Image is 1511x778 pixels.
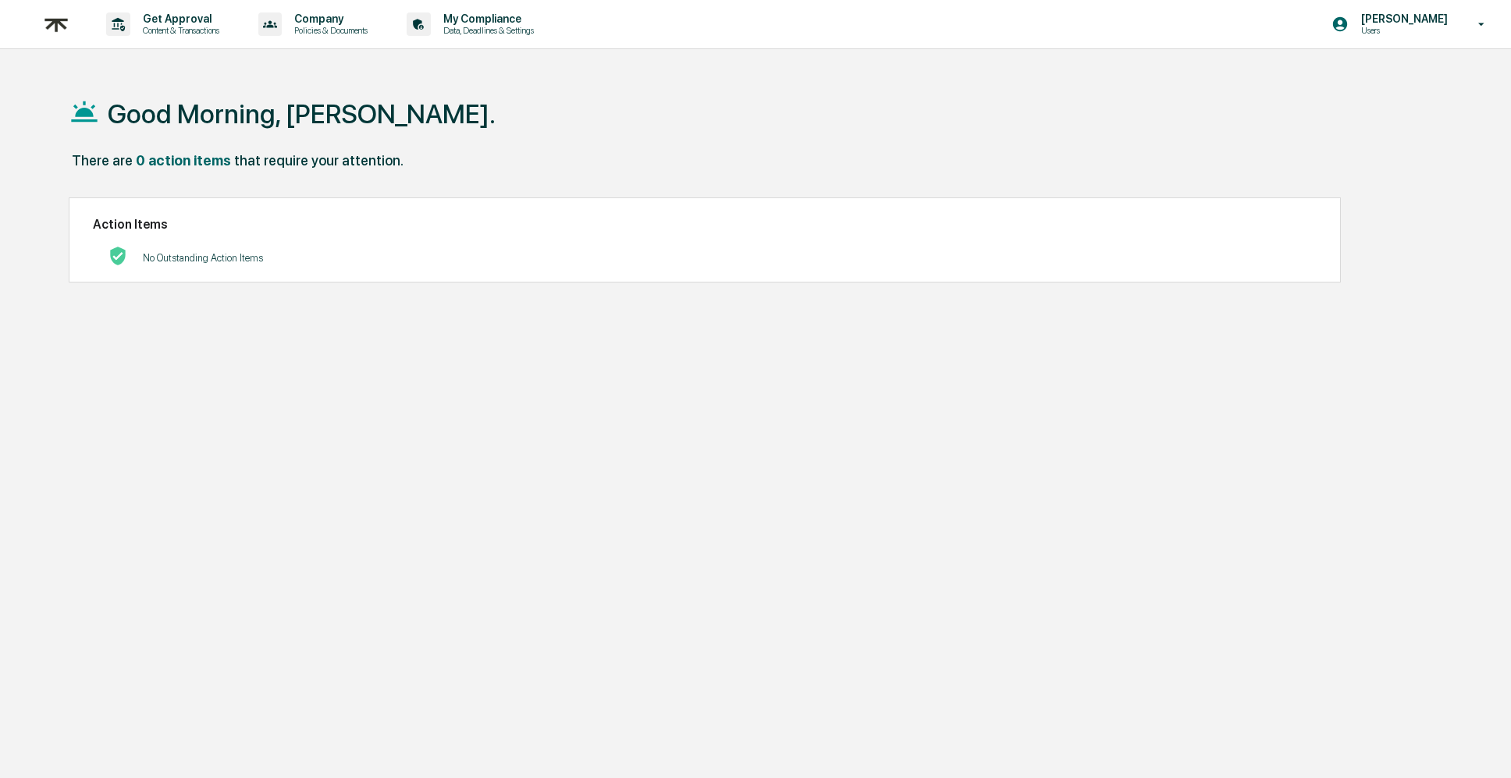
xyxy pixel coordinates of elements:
p: No Outstanding Action Items [143,252,263,264]
img: No Actions logo [108,247,127,265]
p: My Compliance [431,12,542,25]
div: that require your attention. [234,152,404,169]
p: Company [282,12,375,25]
img: logo [37,5,75,44]
p: Policies & Documents [282,25,375,36]
div: There are [72,152,133,169]
h2: Action Items [93,217,1317,232]
p: Users [1349,25,1456,36]
div: 0 action items [136,152,231,169]
p: Data, Deadlines & Settings [431,25,542,36]
h1: Good Morning, [PERSON_NAME]. [108,98,496,130]
p: [PERSON_NAME] [1349,12,1456,25]
p: Content & Transactions [130,25,227,36]
p: Get Approval [130,12,227,25]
